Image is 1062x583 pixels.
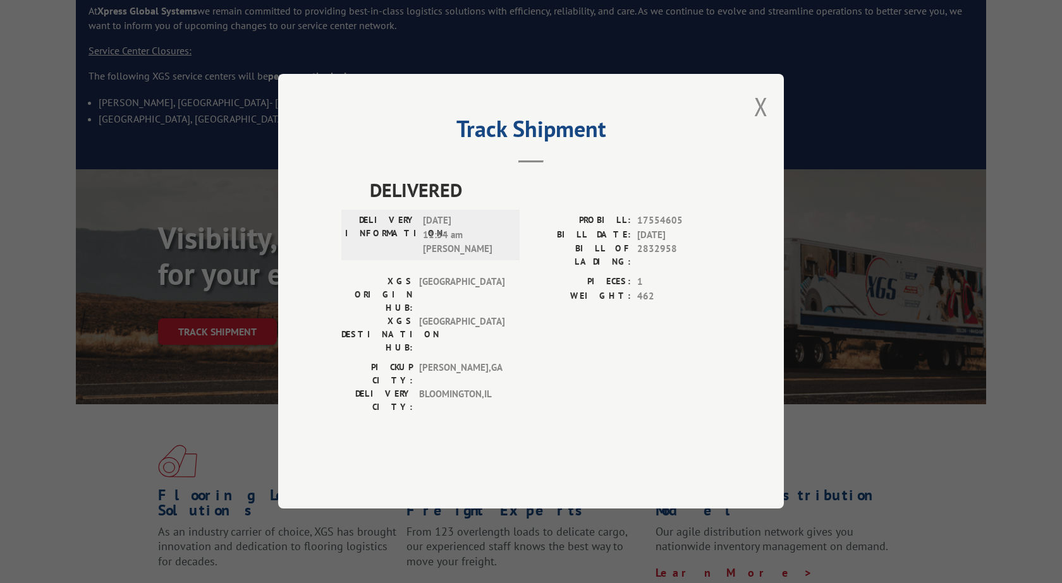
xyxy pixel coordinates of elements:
[341,120,721,144] h2: Track Shipment
[341,275,413,315] label: XGS ORIGIN HUB:
[754,90,768,123] button: Close modal
[531,275,631,290] label: PIECES:
[341,388,413,414] label: DELIVERY CITY:
[423,214,508,257] span: [DATE] 11:54 am [PERSON_NAME]
[531,243,631,269] label: BILL OF LADING:
[637,275,721,290] span: 1
[531,228,631,243] label: BILL DATE:
[531,214,631,229] label: PROBILL:
[637,243,721,269] span: 2832958
[637,228,721,243] span: [DATE]
[419,361,504,388] span: [PERSON_NAME] , GA
[531,289,631,304] label: WEIGHT:
[637,289,721,304] span: 462
[637,214,721,229] span: 17554605
[341,315,413,355] label: XGS DESTINATION HUB:
[345,214,417,257] label: DELIVERY INFORMATION:
[370,176,721,205] span: DELIVERED
[341,361,413,388] label: PICKUP CITY:
[419,275,504,315] span: [GEOGRAPHIC_DATA]
[419,388,504,414] span: BLOOMINGTON , IL
[419,315,504,355] span: [GEOGRAPHIC_DATA]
